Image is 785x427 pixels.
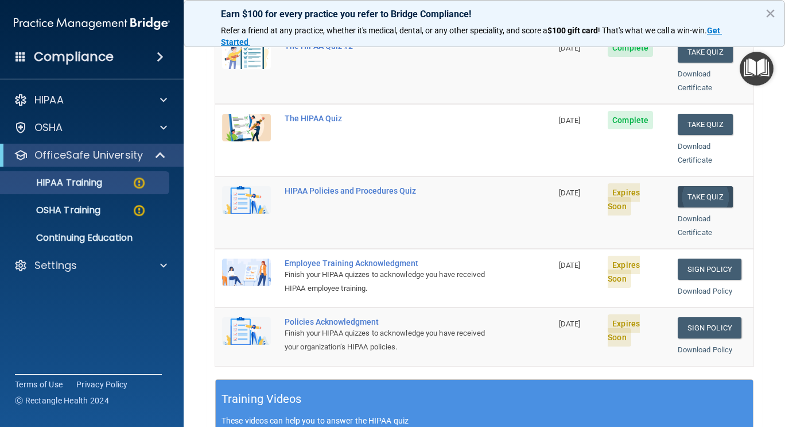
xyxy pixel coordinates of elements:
span: Complete [608,111,653,129]
h5: Training Videos [221,389,302,409]
span: Expires Soon [608,256,640,288]
div: Employee Training Acknowledgment [285,259,495,268]
p: Continuing Education [7,232,164,244]
span: Expires Soon [608,183,640,216]
a: Download Certificate [678,142,712,164]
a: Sign Policy [678,259,741,280]
a: Download Certificate [678,70,712,92]
button: Take Quiz [678,186,733,207]
div: Finish your HIPAA quizzes to acknowledge you have received your organization’s HIPAA policies. [285,326,495,354]
a: Get Started [221,26,722,47]
p: HIPAA Training [7,177,102,189]
p: These videos can help you to answer the HIPAA quiz [221,416,747,425]
a: HIPAA [14,93,167,107]
button: Close [765,4,776,22]
p: HIPAA [34,93,64,107]
a: Download Certificate [678,214,712,237]
a: OfficeSafe University [14,148,166,162]
a: Download Policy [678,345,733,354]
div: Policies Acknowledgment [285,317,495,326]
p: OSHA [34,121,63,134]
span: [DATE] [559,261,581,270]
a: Terms of Use [15,379,63,390]
button: Open Resource Center [740,52,774,86]
button: Take Quiz [678,114,733,135]
p: OfficeSafe University [34,148,143,162]
div: Finish your HIPAA quizzes to acknowledge you have received HIPAA employee training. [285,268,495,295]
strong: $100 gift card [547,26,598,35]
img: warning-circle.0cc9ac19.png [132,176,146,190]
button: Take Quiz [678,41,733,63]
span: [DATE] [559,189,581,197]
a: OSHA [14,121,167,134]
a: Download Policy [678,287,733,295]
div: The HIPAA Quiz [285,114,495,123]
div: HIPAA Policies and Procedures Quiz [285,186,495,195]
img: warning-circle.0cc9ac19.png [132,203,146,218]
a: Sign Policy [678,317,741,338]
p: OSHA Training [7,205,100,216]
span: Expires Soon [608,314,640,347]
span: ! That's what we call a win-win. [598,26,707,35]
img: PMB logo [14,12,170,35]
p: Earn $100 for every practice you refer to Bridge Compliance! [221,9,748,20]
p: Settings [34,259,77,272]
span: [DATE] [559,320,581,328]
span: Ⓒ Rectangle Health 2024 [15,395,109,406]
span: Refer a friend at any practice, whether it's medical, dental, or any other speciality, and score a [221,26,547,35]
h4: Compliance [34,49,114,65]
span: [DATE] [559,116,581,125]
span: [DATE] [559,44,581,52]
a: Settings [14,259,167,272]
a: Privacy Policy [76,379,128,390]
